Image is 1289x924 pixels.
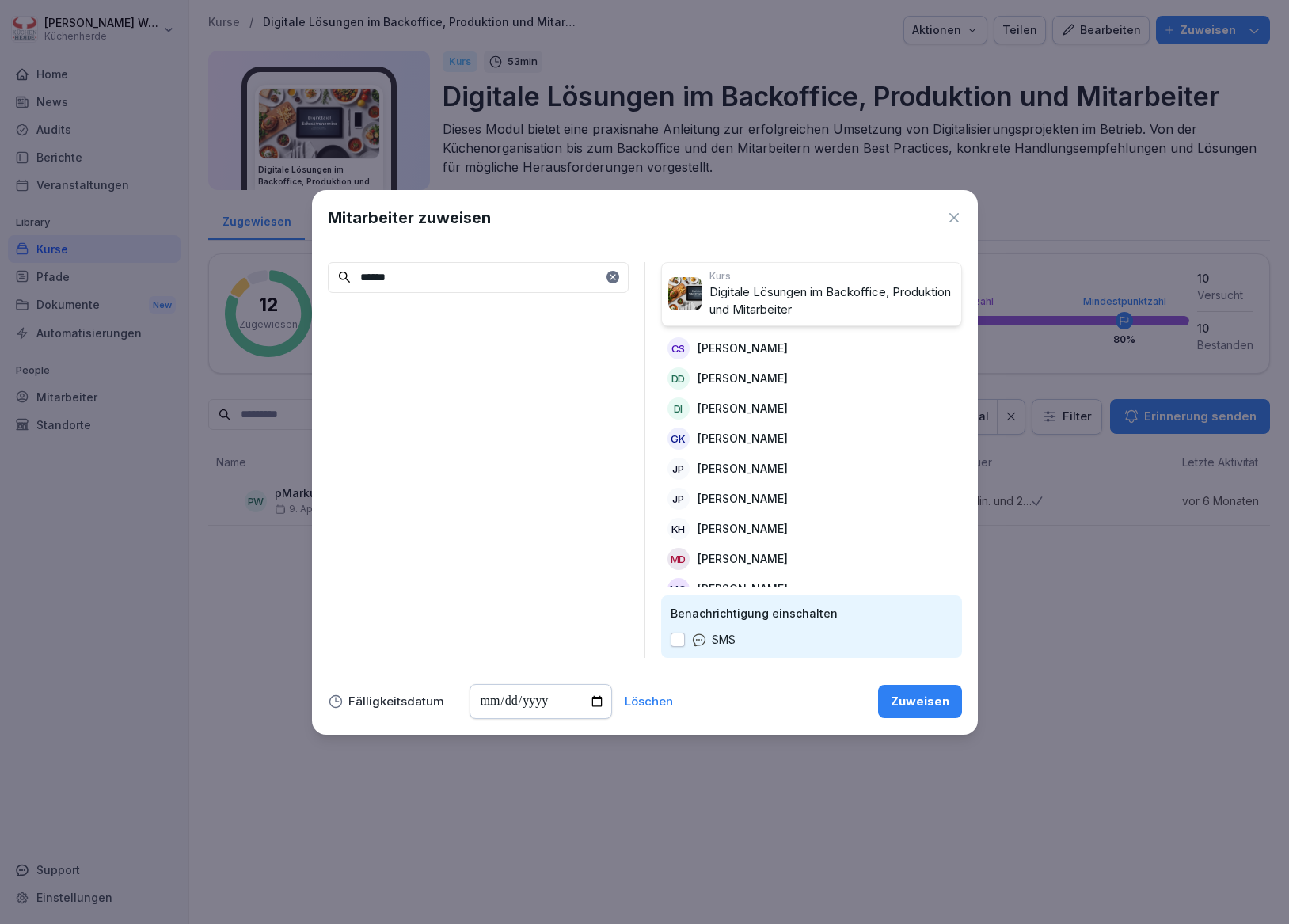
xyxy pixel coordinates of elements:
[698,490,788,507] p: [PERSON_NAME]
[667,518,690,540] div: KH
[891,693,949,710] div: Zuweisen
[348,696,444,707] p: Fälligkeitsdatum
[667,367,690,390] div: DD
[671,605,952,622] p: Benachrichtigung einschalten
[698,460,788,477] p: [PERSON_NAME]
[667,428,690,450] div: GK
[698,370,788,386] p: [PERSON_NAME]
[667,397,690,420] div: DI
[625,696,673,707] button: Löschen
[667,548,690,570] div: MD
[698,400,788,416] p: [PERSON_NAME]
[709,269,955,283] p: Kurs
[698,580,788,597] p: [PERSON_NAME]
[878,685,962,718] button: Zuweisen
[667,337,690,359] div: CS
[712,631,736,648] p: SMS
[698,520,788,537] p: [PERSON_NAME]
[667,578,690,600] div: MC
[667,458,690,480] div: JP
[698,550,788,567] p: [PERSON_NAME]
[698,340,788,356] p: [PERSON_NAME]
[709,283,955,319] p: Digitale Lösungen im Backoffice, Produktion und Mitarbeiter
[667,488,690,510] div: JP
[698,430,788,447] p: [PERSON_NAME]
[328,206,491,230] h1: Mitarbeiter zuweisen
